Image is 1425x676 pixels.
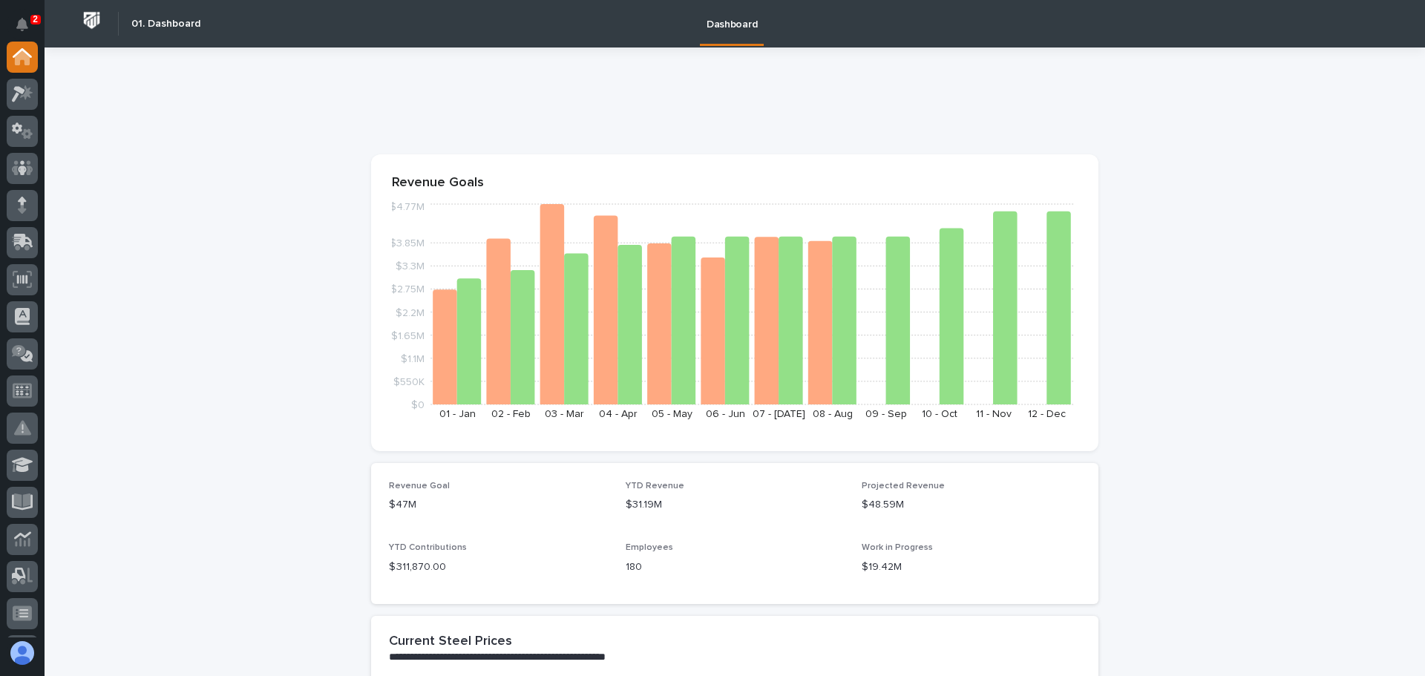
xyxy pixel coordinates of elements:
[976,409,1012,419] text: 11 - Nov
[753,409,805,419] text: 07 - [DATE]
[439,409,476,419] text: 01 - Jan
[1028,409,1066,419] text: 12 - Dec
[626,543,673,552] span: Employees
[7,9,38,40] button: Notifications
[491,409,531,419] text: 02 - Feb
[396,307,425,318] tspan: $2.2M
[389,559,608,575] p: $ 311,870.00
[392,175,1078,191] p: Revenue Goals
[389,634,512,650] h2: Current Steel Prices
[389,543,467,552] span: YTD Contributions
[19,18,38,42] div: Notifications2
[401,353,425,364] tspan: $1.1M
[862,497,1081,513] p: $48.59M
[411,400,425,410] tspan: $0
[390,284,425,295] tspan: $2.75M
[33,14,38,24] p: 2
[389,497,608,513] p: $47M
[7,637,38,669] button: users-avatar
[393,376,425,387] tspan: $550K
[922,409,957,419] text: 10 - Oct
[389,482,450,490] span: Revenue Goal
[391,330,425,341] tspan: $1.65M
[390,202,425,212] tspan: $4.77M
[626,482,684,490] span: YTD Revenue
[599,409,638,419] text: 04 - Apr
[862,559,1081,575] p: $19.42M
[706,409,745,419] text: 06 - Jun
[390,238,425,249] tspan: $3.85M
[78,7,105,34] img: Workspace Logo
[396,261,425,272] tspan: $3.3M
[862,482,945,490] span: Projected Revenue
[626,559,845,575] p: 180
[545,409,584,419] text: 03 - Mar
[652,409,692,419] text: 05 - May
[131,18,200,30] h2: 01. Dashboard
[813,409,853,419] text: 08 - Aug
[865,409,907,419] text: 09 - Sep
[862,543,933,552] span: Work in Progress
[626,497,845,513] p: $31.19M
